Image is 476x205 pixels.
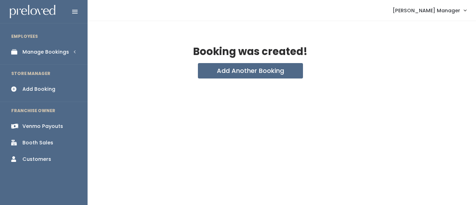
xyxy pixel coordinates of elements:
div: Venmo Payouts [22,123,63,130]
img: preloved logo [10,5,55,19]
div: Manage Bookings [22,48,69,56]
h2: Booking was created! [193,46,308,57]
button: Add Another Booking [198,63,303,78]
div: Add Booking [22,86,55,93]
div: Customers [22,156,51,163]
a: [PERSON_NAME] Manager [386,3,473,18]
span: [PERSON_NAME] Manager [393,7,460,14]
div: Booth Sales [22,139,53,146]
